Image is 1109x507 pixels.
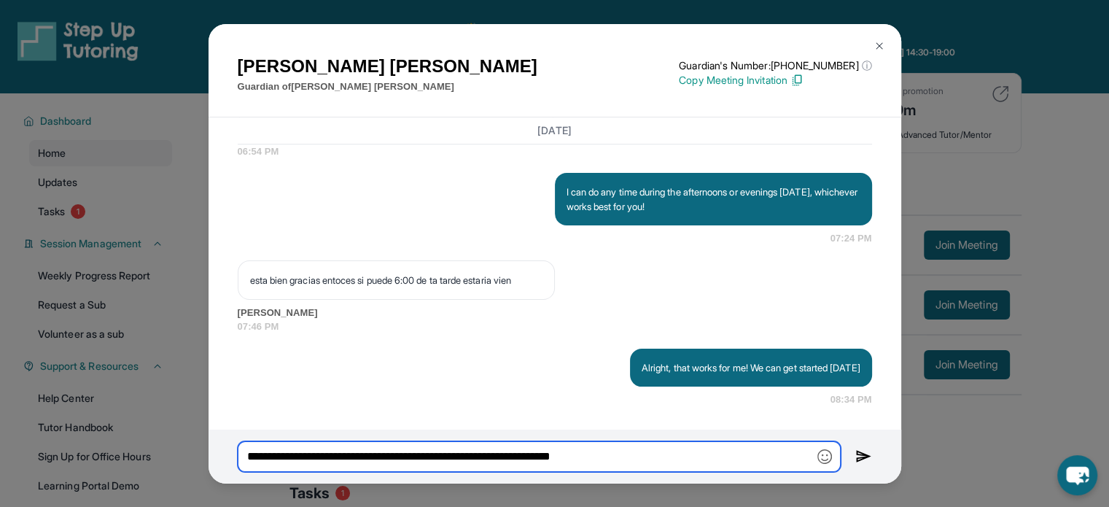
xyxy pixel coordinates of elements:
span: 06:54 PM [238,144,872,159]
button: chat-button [1057,455,1097,495]
h1: [PERSON_NAME] [PERSON_NAME] [238,53,537,80]
span: ⓘ [861,58,871,73]
span: 07:46 PM [238,320,872,334]
img: Close Icon [873,40,885,52]
img: Send icon [855,448,872,465]
p: Alright, that works for me! We can get started [DATE] [642,360,860,375]
p: Guardian's Number: [PHONE_NUMBER] [679,58,871,73]
p: Copy Meeting Invitation [679,73,871,88]
span: [PERSON_NAME] [238,306,872,320]
p: Guardian of [PERSON_NAME] [PERSON_NAME] [238,80,537,94]
p: esta bien gracias entoces si puede 6:00 de ta tarde estaria vien [250,273,542,287]
p: I can do any time during the afternoons or evenings [DATE], whichever works best for you! [567,185,860,214]
img: Emoji [817,449,832,464]
span: 08:34 PM [830,392,872,407]
img: Copy Icon [790,74,803,87]
span: 07:24 PM [830,231,872,246]
h3: [DATE] [238,123,872,138]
